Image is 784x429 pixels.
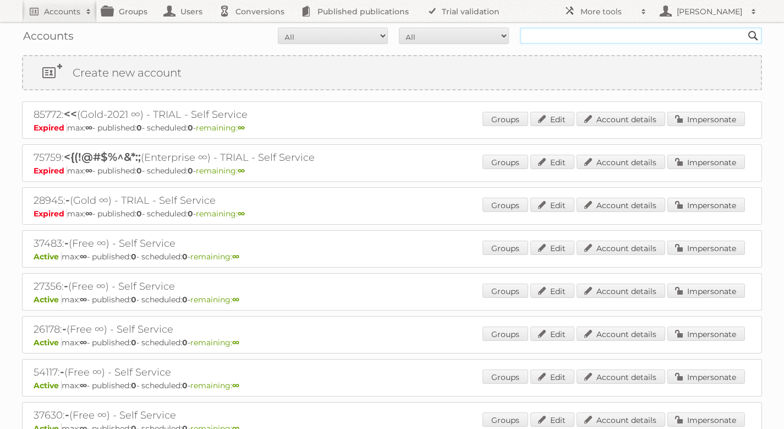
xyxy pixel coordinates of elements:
[530,327,574,341] a: Edit
[23,56,761,89] a: Create new account
[64,107,77,121] span: <<
[190,295,239,305] span: remaining:
[34,279,419,294] h2: 27356: (Free ∞) - Self Service
[34,365,419,379] h2: 54117: (Free ∞) - Self Service
[483,284,528,298] a: Groups
[188,209,193,219] strong: 0
[530,370,574,384] a: Edit
[238,209,245,219] strong: ∞
[483,112,528,126] a: Groups
[580,6,635,17] h2: More tools
[667,370,745,384] a: Impersonate
[64,150,141,164] span: <{(!@#$%^&*:;
[34,123,750,133] p: max: - published: - scheduled: -
[182,295,188,305] strong: 0
[667,284,745,298] a: Impersonate
[131,338,136,347] strong: 0
[34,381,750,390] p: max: - published: - scheduled: -
[483,241,528,255] a: Groups
[190,381,239,390] span: remaining:
[577,112,665,126] a: Account details
[483,155,528,169] a: Groups
[80,338,87,347] strong: ∞
[232,338,239,347] strong: ∞
[667,241,745,255] a: Impersonate
[34,408,419,422] h2: 37630: (Free ∞) - Self Service
[577,370,665,384] a: Account details
[131,381,136,390] strong: 0
[85,166,92,176] strong: ∞
[577,412,665,427] a: Account details
[60,365,64,378] span: -
[34,236,419,251] h2: 37483: (Free ∞) - Self Service
[196,166,245,176] span: remaining:
[44,6,80,17] h2: Accounts
[136,123,142,133] strong: 0
[34,381,62,390] span: Active
[64,279,68,292] span: -
[238,123,245,133] strong: ∞
[577,198,665,212] a: Account details
[232,295,239,305] strong: ∞
[577,284,665,298] a: Account details
[674,6,745,17] h2: [PERSON_NAME]
[190,338,239,347] span: remaining:
[85,209,92,219] strong: ∞
[483,198,528,212] a: Groups
[577,241,665,255] a: Account details
[232,381,239,390] strong: ∞
[64,236,69,249] span: -
[34,295,62,305] span: Active
[190,252,239,262] span: remaining:
[85,123,92,133] strong: ∞
[34,166,67,176] span: Expired
[80,381,87,390] strong: ∞
[182,338,188,347] strong: 0
[34,193,419,208] h2: 28945: (Gold ∞) - TRIAL - Self Service
[667,198,745,212] a: Impersonate
[136,209,142,219] strong: 0
[34,252,750,262] p: max: - published: - scheduled: -
[667,155,745,169] a: Impersonate
[530,241,574,255] a: Edit
[136,166,142,176] strong: 0
[34,209,750,219] p: max: - published: - scheduled: -
[65,408,69,421] span: -
[530,198,574,212] a: Edit
[232,252,239,262] strong: ∞
[196,123,245,133] span: remaining:
[131,295,136,305] strong: 0
[80,252,87,262] strong: ∞
[34,338,62,347] span: Active
[530,284,574,298] a: Edit
[530,155,574,169] a: Edit
[182,252,188,262] strong: 0
[667,327,745,341] a: Impersonate
[34,322,419,336] h2: 26178: (Free ∞) - Self Service
[196,209,245,219] span: remaining:
[530,112,574,126] a: Edit
[577,155,665,169] a: Account details
[34,338,750,347] p: max: - published: - scheduled: -
[34,295,750,305] p: max: - published: - scheduled: -
[577,327,665,341] a: Account details
[188,123,193,133] strong: 0
[483,327,528,341] a: Groups
[238,166,245,176] strong: ∞
[80,295,87,305] strong: ∞
[530,412,574,427] a: Edit
[34,209,67,219] span: Expired
[483,412,528,427] a: Groups
[667,412,745,427] a: Impersonate
[65,193,70,207] span: -
[182,381,188,390] strong: 0
[34,166,750,176] p: max: - published: - scheduled: -
[34,252,62,262] span: Active
[131,252,136,262] strong: 0
[62,322,67,335] span: -
[34,150,419,165] h2: 75759: (Enterprise ∞) - TRIAL - Self Service
[745,28,761,44] input: Search
[483,370,528,384] a: Groups
[34,107,419,122] h2: 85772: (Gold-2021 ∞) - TRIAL - Self Service
[188,166,193,176] strong: 0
